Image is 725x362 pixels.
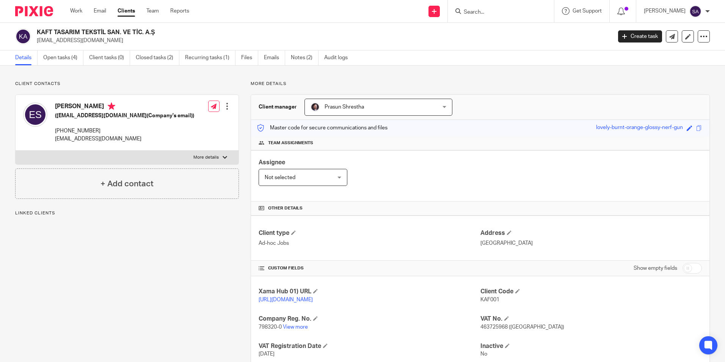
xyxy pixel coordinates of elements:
[480,229,702,237] h4: Address
[55,127,194,135] p: [PHONE_NUMBER]
[108,102,115,110] i: Primary
[596,124,683,132] div: lovely-burnt-orange-glossy-nerf-gun
[23,102,47,127] img: svg%3E
[480,324,564,330] span: 463725968 ([GEOGRAPHIC_DATA])
[259,159,285,165] span: Assignee
[70,7,82,15] a: Work
[480,297,499,302] span: KAF001
[259,342,480,350] h4: VAT Registration Date
[259,229,480,237] h4: Client type
[264,50,285,65] a: Emails
[15,210,239,216] p: Linked clients
[55,102,194,112] h4: [PERSON_NAME]
[324,50,353,65] a: Audit logs
[241,50,258,65] a: Files
[259,103,297,111] h3: Client manager
[15,28,31,44] img: svg%3E
[170,7,189,15] a: Reports
[257,124,388,132] p: Master code for secure communications and files
[193,154,219,161] p: More details
[689,5,701,17] img: svg%3E
[311,102,320,112] img: Capture.PNG
[259,315,480,323] h4: Company Reg. No.
[43,50,83,65] a: Open tasks (4)
[118,7,135,15] a: Clients
[146,7,159,15] a: Team
[94,7,106,15] a: Email
[185,50,235,65] a: Recurring tasks (1)
[463,9,531,16] input: Search
[259,288,480,296] h4: Xama Hub 01) URL
[265,175,295,180] span: Not selected
[15,6,53,16] img: Pixie
[37,37,607,44] p: [EMAIL_ADDRESS][DOMAIN_NAME]
[644,7,686,15] p: [PERSON_NAME]
[251,81,710,87] p: More details
[283,324,308,330] a: View more
[259,351,275,357] span: [DATE]
[268,140,313,146] span: Team assignments
[259,239,480,247] p: Ad-hoc Jobs
[480,239,702,247] p: [GEOGRAPHIC_DATA]
[37,28,493,36] h2: KAFT TASARIM TEKSTİL SAN. VE TİC. A.Ş
[268,205,303,211] span: Other details
[573,8,602,14] span: Get Support
[259,265,480,271] h4: CUSTOM FIELDS
[55,112,194,120] h5: ([EMAIL_ADDRESS][DOMAIN_NAME](Company's email))
[325,104,364,110] span: Prasun Shrestha
[15,81,239,87] p: Client contacts
[259,297,313,302] a: [URL][DOMAIN_NAME]
[480,342,702,350] h4: Inactive
[15,50,38,65] a: Details
[259,324,282,330] span: 798320-0
[480,351,487,357] span: No
[136,50,179,65] a: Closed tasks (2)
[480,288,702,296] h4: Client Code
[89,50,130,65] a: Client tasks (0)
[618,30,662,42] a: Create task
[480,315,702,323] h4: VAT No.
[55,135,194,143] p: [EMAIL_ADDRESS][DOMAIN_NAME]
[291,50,319,65] a: Notes (2)
[634,264,677,272] label: Show empty fields
[100,178,154,190] h4: + Add contact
